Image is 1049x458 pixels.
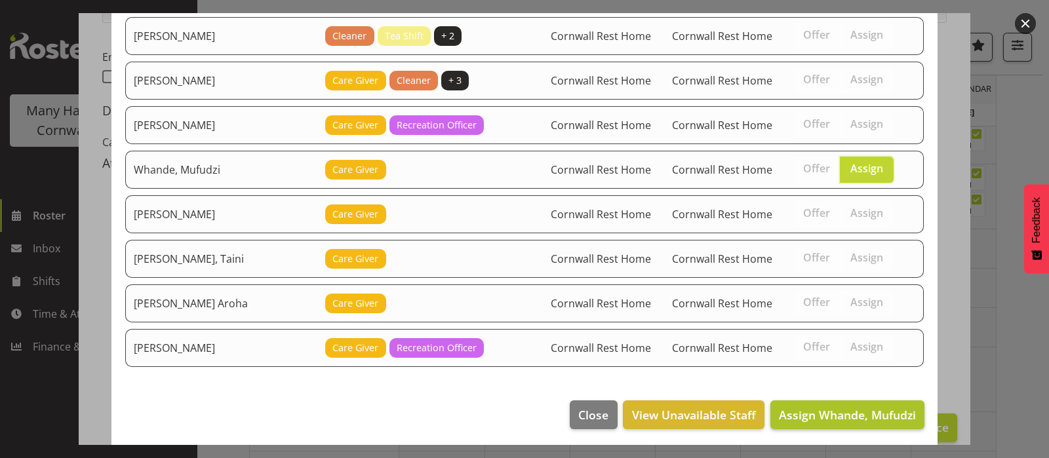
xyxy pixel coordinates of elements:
span: Cornwall Rest Home [672,162,772,177]
span: Cornwall Rest Home [551,296,651,311]
span: Close [578,406,608,423]
button: Assign Whande, Mufudzi [770,400,924,429]
span: Offer [803,117,830,130]
span: Recreation Officer [397,118,477,132]
button: Close [570,400,617,429]
span: Assign [850,28,883,41]
td: Whande, Mufudzi [125,151,317,189]
span: Cornwall Rest Home [551,118,651,132]
span: + 3 [448,73,462,88]
td: [PERSON_NAME] [125,329,317,367]
span: Care Giver [332,73,378,88]
span: Assign [850,251,883,264]
span: Assign [850,162,883,175]
span: Cornwall Rest Home [551,252,651,266]
span: Offer [803,73,830,86]
span: Cornwall Rest Home [551,207,651,221]
td: [PERSON_NAME] [125,17,317,55]
td: [PERSON_NAME] [125,106,317,144]
span: Care Giver [332,118,378,132]
span: Cornwall Rest Home [672,118,772,132]
span: Cleaner [332,29,366,43]
span: View Unavailable Staff [632,406,756,423]
span: Cornwall Rest Home [551,162,651,177]
span: Care Giver [332,252,378,266]
td: [PERSON_NAME] [125,195,317,233]
span: Care Giver [332,341,378,355]
td: [PERSON_NAME], Taini [125,240,317,278]
span: Cornwall Rest Home [551,29,651,43]
span: Cornwall Rest Home [672,29,772,43]
span: Cornwall Rest Home [672,73,772,88]
span: Assign [850,73,883,86]
span: Feedback [1031,197,1042,243]
span: Cornwall Rest Home [551,73,651,88]
span: Offer [803,340,830,353]
span: Offer [803,28,830,41]
span: Offer [803,251,830,264]
span: Cornwall Rest Home [672,252,772,266]
span: Cornwall Rest Home [551,341,651,355]
span: Assign [850,117,883,130]
span: Recreation Officer [397,341,477,355]
span: Assign Whande, Mufudzi [779,407,916,423]
span: Care Giver [332,296,378,311]
span: Assign [850,206,883,219]
span: Tea Shift [385,29,424,43]
button: View Unavailable Staff [623,400,764,429]
span: Care Giver [332,162,378,177]
span: Cornwall Rest Home [672,207,772,221]
span: Cornwall Rest Home [672,341,772,355]
td: [PERSON_NAME] Aroha [125,284,317,322]
button: Feedback - Show survey [1024,184,1049,273]
span: Assign [850,296,883,309]
span: Cleaner [397,73,431,88]
span: Care Giver [332,207,378,221]
span: Offer [803,206,830,219]
span: + 2 [441,29,454,43]
span: Offer [803,162,830,175]
span: Cornwall Rest Home [672,296,772,311]
span: Offer [803,296,830,309]
td: [PERSON_NAME] [125,62,317,100]
span: Assign [850,340,883,353]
